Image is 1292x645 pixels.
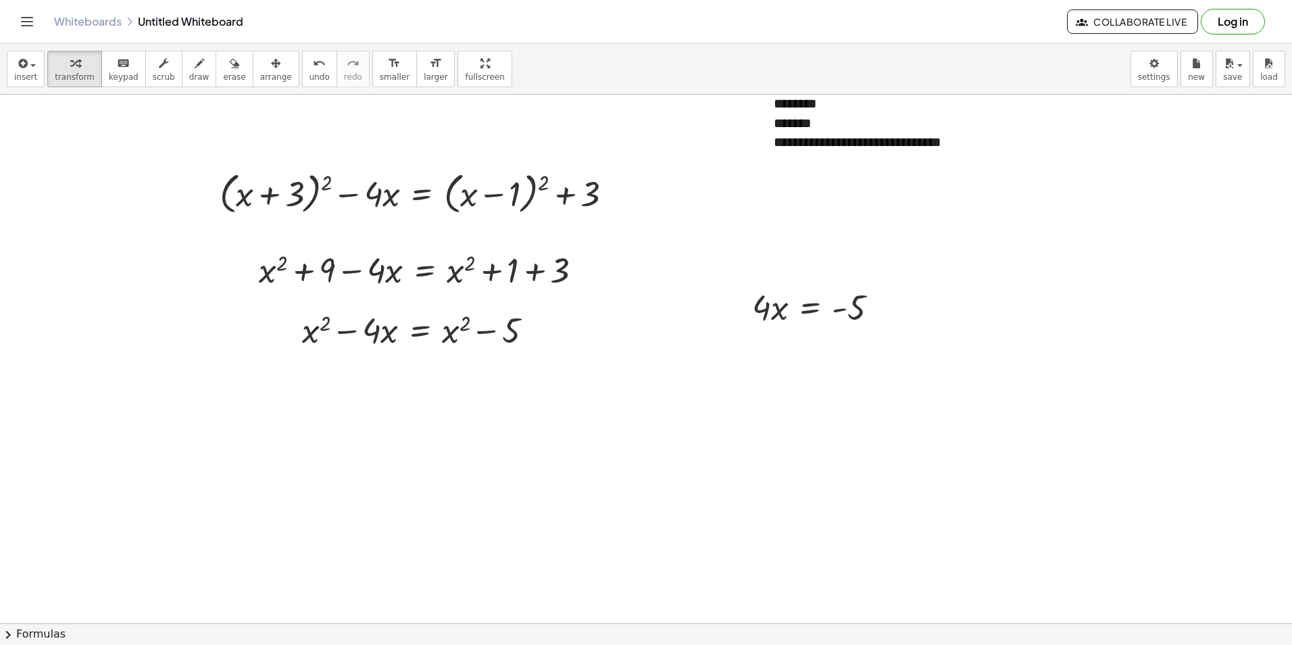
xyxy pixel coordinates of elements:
button: scrub [145,51,182,87]
span: larger [424,72,447,82]
span: insert [14,72,37,82]
span: save [1223,72,1242,82]
span: keypad [109,72,139,82]
i: format_size [429,55,442,72]
a: Whiteboards [54,15,122,28]
button: arrange [253,51,299,87]
button: format_sizelarger [416,51,455,87]
span: Collaborate Live [1078,16,1187,28]
span: erase [223,72,245,82]
span: scrub [153,72,175,82]
span: redo [344,72,362,82]
i: keyboard [117,55,130,72]
button: format_sizesmaller [372,51,417,87]
button: insert [7,51,45,87]
span: undo [309,72,330,82]
button: Toggle navigation [16,11,38,32]
button: undoundo [302,51,337,87]
button: save [1216,51,1250,87]
span: arrange [260,72,292,82]
button: Log in [1201,9,1265,34]
span: fullscreen [465,72,504,82]
button: keyboardkeypad [101,51,146,87]
button: fullscreen [457,51,512,87]
i: format_size [388,55,401,72]
button: transform [47,51,102,87]
i: undo [313,55,326,72]
button: draw [182,51,217,87]
i: redo [347,55,359,72]
span: load [1260,72,1278,82]
span: new [1188,72,1205,82]
span: settings [1138,72,1170,82]
button: Collaborate Live [1067,9,1198,34]
button: erase [216,51,253,87]
span: transform [55,72,95,82]
button: redoredo [337,51,370,87]
button: load [1253,51,1285,87]
span: smaller [380,72,409,82]
span: draw [189,72,209,82]
button: new [1181,51,1213,87]
button: settings [1130,51,1178,87]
